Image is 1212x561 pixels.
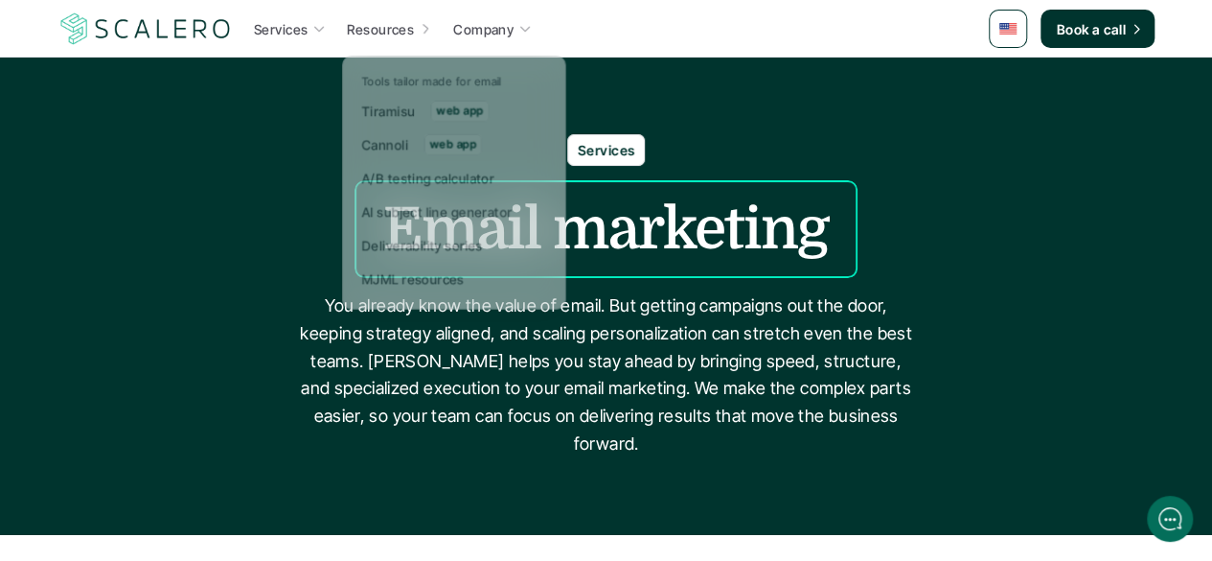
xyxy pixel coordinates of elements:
[57,11,234,47] img: Scalero company logo
[1040,10,1155,48] a: Book a call
[124,136,230,152] span: New conversation
[1147,496,1193,542] iframe: gist-messenger-bubble-iframe
[453,19,514,39] p: Company
[347,19,414,39] p: Resources
[254,19,308,39] p: Services
[1056,19,1126,39] p: Book a call
[295,292,918,458] p: You already know the value of email. But getting campaigns out the door, keeping strategy aligned...
[578,140,634,160] p: Services
[160,437,242,450] span: We run on Gist
[383,195,828,264] h1: Email marketing
[57,12,234,46] a: Scalero company logo
[15,124,368,164] button: New conversation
